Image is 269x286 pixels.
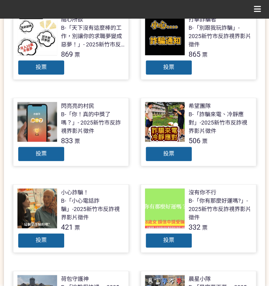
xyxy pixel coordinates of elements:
span: 投票 [163,64,174,70]
span: 票 [74,225,80,231]
a: 閃亮亮的村民B-「你！真的中獎了嗎？」- 2025新竹市反詐視界影片徵件833票投票 [13,98,129,166]
a: 打擊詐騙者B-「別跟我玩詐騙」- 2025新竹市反詐視界影片徵件865票投票 [141,11,256,80]
div: 打擊詐騙者 [189,15,216,24]
span: 投票 [36,64,47,70]
span: 投票 [36,237,47,243]
a: 小心詐騙！B-「小心電話詐騙」-2025新竹市反詐視界影片徵件421票投票 [13,184,129,253]
div: 荷包守護神 [61,275,89,283]
div: 隨心所欲 [61,15,83,24]
span: 投票 [163,150,174,157]
a: 希望團隊B-「詐騙來電、冷靜應對」-2025新竹市反詐視界影片徵件506票投票 [141,98,256,166]
div: B-「天下沒有這麼棒的工作，別讓你的求職夢變成惡夢！」- 2025新竹市反詐視界影片徵件 [61,24,124,49]
span: 票 [74,52,80,58]
span: 506 [189,136,200,145]
span: 833 [61,136,73,145]
span: 869 [61,50,73,58]
span: 投票 [163,237,174,243]
span: 332 [189,223,200,231]
div: B-「你！真的中獎了嗎？」- 2025新竹市反詐視界影片徵件 [61,110,124,135]
a: 隨心所欲B-「天下沒有這麼棒的工作，別讓你的求職夢變成惡夢！」- 2025新竹市反詐視界影片徵件869票投票 [13,11,129,80]
div: 希望團隊 [189,102,211,110]
span: 票 [202,138,208,144]
div: 晨星小隊 [189,275,211,283]
div: B-「詐騙來電、冷靜應對」-2025新竹市反詐視界影片徵件 [189,110,252,135]
div: 閃亮亮的村民 [61,102,94,110]
a: 沒有你不行B-「你有那麼好運嗎?」- 2025新竹市反詐視界影片徵件332票投票 [141,184,256,253]
span: 票 [202,225,208,231]
span: 421 [61,223,73,231]
span: 票 [74,138,80,144]
div: 小心詐騙！ [61,188,89,197]
div: B-「小心電話詐騙」-2025新竹市反詐視界影片徵件 [61,197,124,222]
div: 沒有你不行 [189,188,216,197]
div: B-「你有那麼好運嗎?」- 2025新竹市反詐視界影片徵件 [189,197,252,222]
div: B-「別跟我玩詐騙」- 2025新竹市反詐視界影片徵件 [189,24,252,49]
span: 票 [202,52,208,58]
span: 投票 [36,150,47,157]
span: 865 [189,50,200,58]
